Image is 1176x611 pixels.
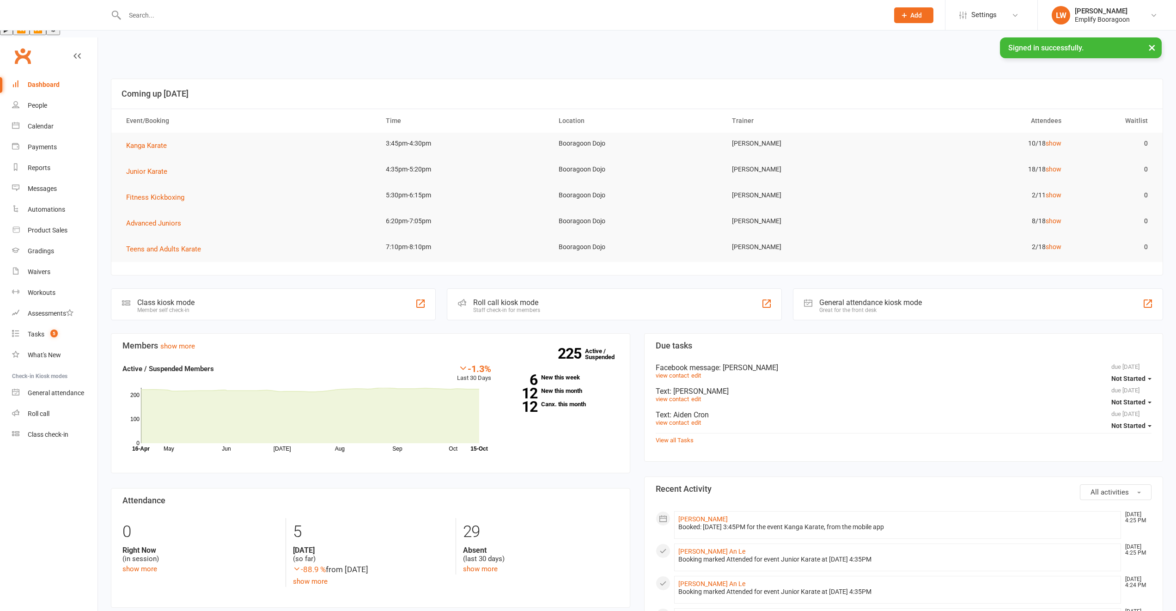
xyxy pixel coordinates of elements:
a: Workouts [12,282,97,303]
div: Roll call kiosk mode [473,298,540,307]
a: People [12,95,97,116]
strong: 12 [505,400,537,414]
td: 0 [1070,133,1156,154]
div: 0 [122,518,279,546]
a: Dashboard [12,74,97,95]
a: [PERSON_NAME] An Le [678,580,745,587]
div: Gradings [28,247,54,255]
a: show [1046,243,1061,251]
span: Add [910,12,922,19]
td: [PERSON_NAME] [724,159,897,180]
a: show more [463,565,498,573]
td: [PERSON_NAME] [724,133,897,154]
div: LW [1052,6,1070,24]
td: 3:45pm-4:30pm [378,133,551,154]
strong: Absent [463,546,619,555]
a: 12Canx. this month [505,401,619,407]
strong: 12 [505,386,537,400]
a: show more [293,577,328,586]
button: Not Started [1111,370,1152,387]
div: Workouts [28,289,55,296]
td: [PERSON_NAME] [724,236,897,258]
a: view contact [656,396,689,403]
a: General attendance kiosk mode [12,383,97,403]
a: show more [160,342,195,350]
input: Search... [122,9,882,22]
div: Tasks [28,330,44,338]
span: Junior Karate [126,167,167,176]
td: 10/18 [896,133,1070,154]
a: Reports [12,158,97,178]
span: Settings [971,5,997,25]
div: General attendance kiosk mode [819,298,922,307]
button: Kanga Karate [126,140,173,151]
time: [DATE] 4:25 PM [1121,544,1151,556]
h3: Coming up [DATE] [122,89,1152,98]
th: Trainer [724,109,897,133]
a: Roll call [12,403,97,424]
span: : Aiden Cron [670,410,709,419]
strong: 225 [558,347,585,360]
strong: [DATE] [293,546,449,555]
th: Waitlist [1070,109,1156,133]
a: Product Sales [12,220,97,241]
a: show more [122,565,157,573]
div: Booking marked Attended for event Junior Karate at [DATE] 4:35PM [678,556,1117,563]
a: show [1046,140,1061,147]
div: Product Sales [28,226,67,234]
div: General attendance [28,389,84,397]
td: 0 [1070,236,1156,258]
button: Teens and Adults Karate [126,244,207,255]
th: Location [550,109,724,133]
a: show [1046,217,1061,225]
div: Class check-in [28,431,68,438]
div: Member self check-in [137,307,195,313]
td: Booragoon Dojo [550,159,724,180]
div: (in session) [122,546,279,563]
div: Staff check-in for members [473,307,540,313]
button: Not Started [1111,394,1152,410]
div: Waivers [28,268,50,275]
a: show [1046,191,1061,199]
div: Great for the front desk [819,307,922,313]
a: Class kiosk mode [12,424,97,445]
td: Booragoon Dojo [550,210,724,232]
a: 12New this month [505,388,619,394]
a: Assessments [12,303,97,324]
div: Automations [28,206,65,213]
a: View all Tasks [656,437,694,444]
a: Payments [12,137,97,158]
span: Teens and Adults Karate [126,245,201,253]
td: [PERSON_NAME] [724,210,897,232]
div: Messages [28,185,57,192]
button: × [1144,37,1160,57]
a: Gradings [12,241,97,262]
span: -88.9 % [293,565,326,574]
td: 18/18 [896,159,1070,180]
td: 0 [1070,210,1156,232]
span: 5 [50,330,58,337]
h3: Members [122,341,619,350]
div: from [DATE] [293,563,449,576]
span: Not Started [1111,375,1146,382]
div: Booking marked Attended for event Junior Karate at [DATE] 4:35PM [678,588,1117,596]
h3: Attendance [122,496,619,505]
div: Booked: [DATE] 3:45PM for the event Kanga Karate, from the mobile app [678,523,1117,531]
a: Waivers [12,262,97,282]
span: Advanced Juniors [126,219,181,227]
td: 7:10pm-8:10pm [378,236,551,258]
div: Text [656,387,1152,396]
th: Event/Booking [118,109,378,133]
div: 5 [293,518,449,546]
td: 0 [1070,184,1156,206]
time: [DATE] 4:25 PM [1121,512,1151,524]
td: 0 [1070,159,1156,180]
div: Class kiosk mode [137,298,195,307]
span: : [PERSON_NAME] [719,363,778,372]
a: Automations [12,199,97,220]
td: 2/11 [896,184,1070,206]
time: [DATE] 4:24 PM [1121,576,1151,588]
span: Not Started [1111,398,1146,406]
a: 225Active / Suspended [585,341,626,367]
th: Time [378,109,551,133]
